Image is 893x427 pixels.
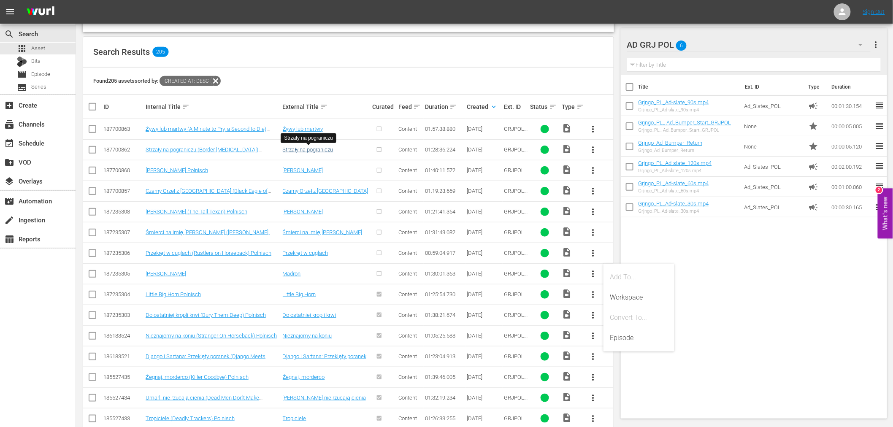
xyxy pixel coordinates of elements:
[562,413,572,423] span: Video
[467,102,501,112] div: Created
[808,162,818,172] span: Ad
[562,330,572,340] span: Video
[160,76,211,86] span: Created At: desc
[740,75,803,99] th: Ext. ID
[467,126,501,132] div: [DATE]
[103,270,143,277] div: 187235305
[583,243,603,263] button: more_vert
[283,312,336,318] a: Do ostatniej kropli krwi
[398,415,417,422] span: Content
[467,229,501,235] div: [DATE]
[874,141,885,151] span: reorder
[283,167,323,173] a: [PERSON_NAME]
[146,353,269,366] a: Django i Sartana: Przeklęty poranek (Django Meets Sartana) Polnisch
[398,353,417,359] span: Content
[588,331,598,341] span: more_vert
[467,188,501,194] div: [DATE]
[639,119,731,126] a: Grjngo_PL_ Ad_Bumper_Start_GRJPOL
[467,167,501,173] div: [DATE]
[146,146,262,159] a: Strzały na pograniczu (Border [MEDICAL_DATA]) Polnisch
[283,415,306,422] a: Tropiciele
[588,248,598,258] span: more_vert
[583,119,603,139] button: more_vert
[103,353,143,359] div: 186183521
[467,353,501,359] div: [DATE]
[583,284,603,305] button: more_vert
[103,312,143,318] div: 187235303
[588,186,598,196] span: more_vert
[808,182,818,192] span: Ad
[583,160,603,181] button: more_vert
[504,270,528,283] span: GRJPOL203
[4,138,14,149] span: Schedule
[467,312,501,318] div: [DATE]
[639,140,703,146] a: Grjngo_Ad_Bumper_Return
[103,103,143,110] div: ID
[4,119,14,130] span: Channels
[549,103,557,111] span: sort
[398,374,417,380] span: Content
[283,291,316,297] a: Little Big Horn
[467,270,501,277] div: [DATE]
[808,121,818,131] span: Promo
[425,312,465,318] div: 01:38:21.674
[610,328,668,348] div: Episode
[146,270,186,277] a: [PERSON_NAME]
[808,101,818,111] span: Ad
[398,167,417,173] span: Content
[152,47,168,57] span: 205
[283,270,301,277] a: Madron
[828,197,874,217] td: 00:00:30.165
[398,291,417,297] span: Content
[588,372,598,382] span: more_vert
[398,270,417,277] span: Content
[146,332,277,339] a: Nieznajomy na koniu (Stranger On Horseback) Polnisch
[146,102,280,112] div: Internal Title
[562,289,572,299] span: Video
[490,103,498,111] span: keyboard_arrow_down
[828,136,874,157] td: 00:00:05.120
[588,165,598,176] span: more_vert
[878,189,893,239] button: Open Feedback Widget
[588,145,598,155] span: more_vert
[871,40,881,50] span: more_vert
[562,247,572,257] span: Video
[583,305,603,325] button: more_vert
[504,229,528,242] span: GRJPOL199
[504,332,528,345] span: GRJPOL198
[504,167,528,180] span: GRJPOL208
[283,208,323,215] a: [PERSON_NAME]
[398,332,417,339] span: Content
[146,415,235,422] a: Tropiciele (Deadly Trackers) Polnisch
[562,371,572,381] span: Video
[103,208,143,215] div: 187235308
[583,140,603,160] button: more_vert
[31,70,50,78] span: Episode
[31,57,41,65] span: Bits
[562,102,581,112] div: Type
[828,96,874,116] td: 00:01:30.154
[583,367,603,387] button: more_vert
[504,126,528,138] span: GRJPOL207
[425,353,465,359] div: 01:23:04.913
[583,346,603,367] button: more_vert
[146,208,247,215] a: [PERSON_NAME] (The Tall Texan) Polnisch
[588,351,598,362] span: more_vert
[283,353,366,359] a: Django i Sartana: Przeklęty poranek
[741,157,805,177] td: Ad_Slates_POL
[588,413,598,424] span: more_vert
[467,415,501,422] div: [DATE]
[639,127,731,133] div: Grjngo_PL_ Ad_Bumper_Start_GRJPOL
[146,395,262,407] a: Umarli nie rzucają cienia (Dead Men Don't Make Shadows) Polnisch
[588,393,598,403] span: more_vert
[562,309,572,319] span: Video
[4,157,14,168] span: VOD
[425,395,465,401] div: 01:32:19.234
[467,374,501,380] div: [DATE]
[20,2,61,22] img: ans4CAIJ8jUAAAAAAAAAAAAAAAAAAAAAAAAgQb4GAAAAAAAAAAAAAAAAAAAAAAAAJMjXAAAAAAAAAAAAAAAAAAAAAAAAgAT5G...
[4,100,14,111] span: Create
[639,200,709,207] a: Grjngo_PL_Ad-slate_30s.mp4
[4,234,14,244] span: Reports
[283,229,362,235] a: Śmierci na imię [PERSON_NAME]
[610,308,668,328] div: Convert To...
